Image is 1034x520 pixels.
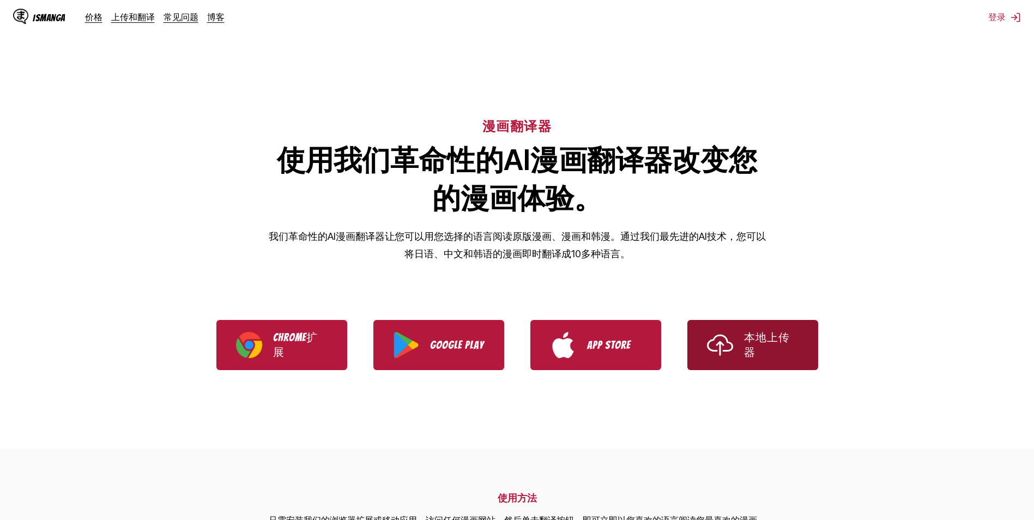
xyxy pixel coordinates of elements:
[687,320,818,370] a: Use IsManga Local Uploader
[530,320,661,370] a: Download IsManga from App Store
[393,332,419,358] img: Google Play logo
[273,330,328,360] p: Chrome扩展
[13,9,85,26] a: IsManga LogoIsManga
[267,142,768,218] h1: 使用我们革命性的AI漫画翻译器改变您的漫画体验。
[1010,12,1021,23] img: Sign out
[744,330,799,360] p: 本地上传器
[85,11,102,22] a: 价格
[550,332,576,358] img: App Store logo
[373,320,504,370] a: Download IsManga from Google Play
[111,11,155,22] a: 上传和翻译
[236,332,262,358] img: Chrome logo
[430,339,485,351] p: Google Play
[707,332,733,358] img: Upload icon
[164,11,198,22] a: 常见问题
[482,118,552,135] h6: 漫画翻译器
[269,492,766,505] h2: 使用方法
[216,320,347,370] a: Download IsManga Chrome Extension
[13,9,28,24] img: IsManga Logo
[587,339,642,351] p: App Store
[33,13,65,23] div: IsManga
[988,11,1021,23] button: 登录
[267,228,768,262] p: 我们革命性的AI漫画翻译器让您可以用您选择的语言阅读原版漫画、漫画和韩漫。通过我们最先进的AI技术，您可以将日语、中文和韩语的漫画即时翻译成10多种语言。
[207,11,225,22] a: 博客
